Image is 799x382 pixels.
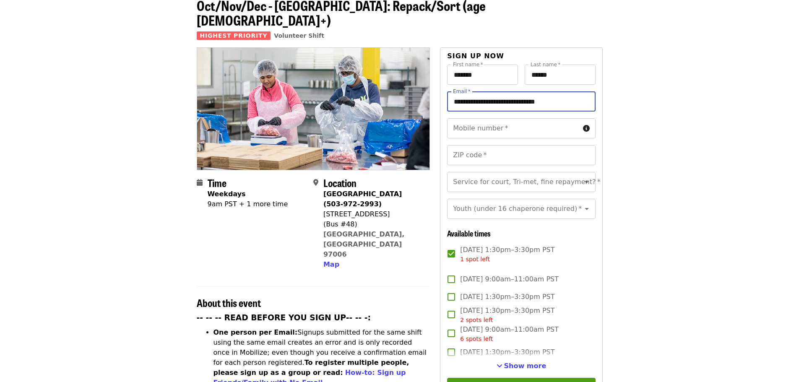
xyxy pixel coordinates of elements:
[453,89,471,94] label: Email
[581,203,593,215] button: Open
[197,31,271,40] span: Highest Priority
[323,260,339,270] button: Map
[453,62,483,67] label: First name
[460,347,554,357] span: [DATE] 1:30pm–3:30pm PST
[447,65,518,85] input: First name
[460,306,554,325] span: [DATE] 1:30pm–3:30pm PST
[313,179,318,187] i: map-marker-alt icon
[504,362,547,370] span: Show more
[447,228,491,239] span: Available times
[460,256,490,262] span: 1 spot left
[583,125,590,133] i: circle-info icon
[460,274,559,284] span: [DATE] 9:00am–11:00am PST
[323,230,405,258] a: [GEOGRAPHIC_DATA], [GEOGRAPHIC_DATA] 97006
[274,32,324,39] a: Volunteer Shift
[197,48,430,169] img: Oct/Nov/Dec - Beaverton: Repack/Sort (age 10+) organized by Oregon Food Bank
[208,175,226,190] span: Time
[323,175,357,190] span: Location
[197,179,203,187] i: calendar icon
[460,292,554,302] span: [DATE] 1:30pm–3:30pm PST
[197,313,371,322] strong: -- -- -- READ BEFORE YOU SIGN UP-- -- -:
[208,199,288,209] div: 9am PST + 1 more time
[323,260,339,268] span: Map
[208,190,246,198] strong: Weekdays
[213,328,298,336] strong: One person per Email:
[497,361,547,371] button: See more timeslots
[460,325,559,343] span: [DATE] 9:00am–11:00am PST
[213,359,409,377] strong: To register multiple people, please sign up as a group or read:
[197,295,261,310] span: About this event
[525,65,596,85] input: Last name
[447,145,595,165] input: ZIP code
[460,317,493,323] span: 2 spots left
[460,245,554,264] span: [DATE] 1:30pm–3:30pm PST
[447,118,579,138] input: Mobile number
[447,91,595,112] input: Email
[323,190,402,208] strong: [GEOGRAPHIC_DATA] (503-972-2993)
[460,335,493,342] span: 6 spots left
[531,62,560,67] label: Last name
[447,52,504,60] span: Sign up now
[323,209,423,219] div: [STREET_ADDRESS]
[581,176,593,188] button: Open
[323,219,423,229] div: (Bus #48)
